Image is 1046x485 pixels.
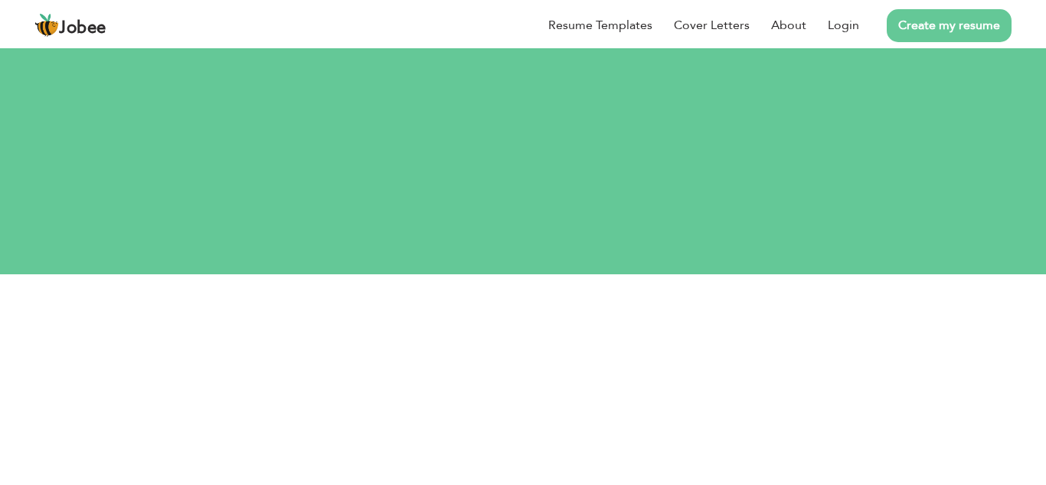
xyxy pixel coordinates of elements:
[674,16,750,34] a: Cover Letters
[34,13,59,38] img: jobee.io
[59,20,106,37] span: Jobee
[828,16,859,34] a: Login
[548,16,652,34] a: Resume Templates
[887,9,1012,42] a: Create my resume
[771,16,806,34] a: About
[34,13,106,38] a: Jobee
